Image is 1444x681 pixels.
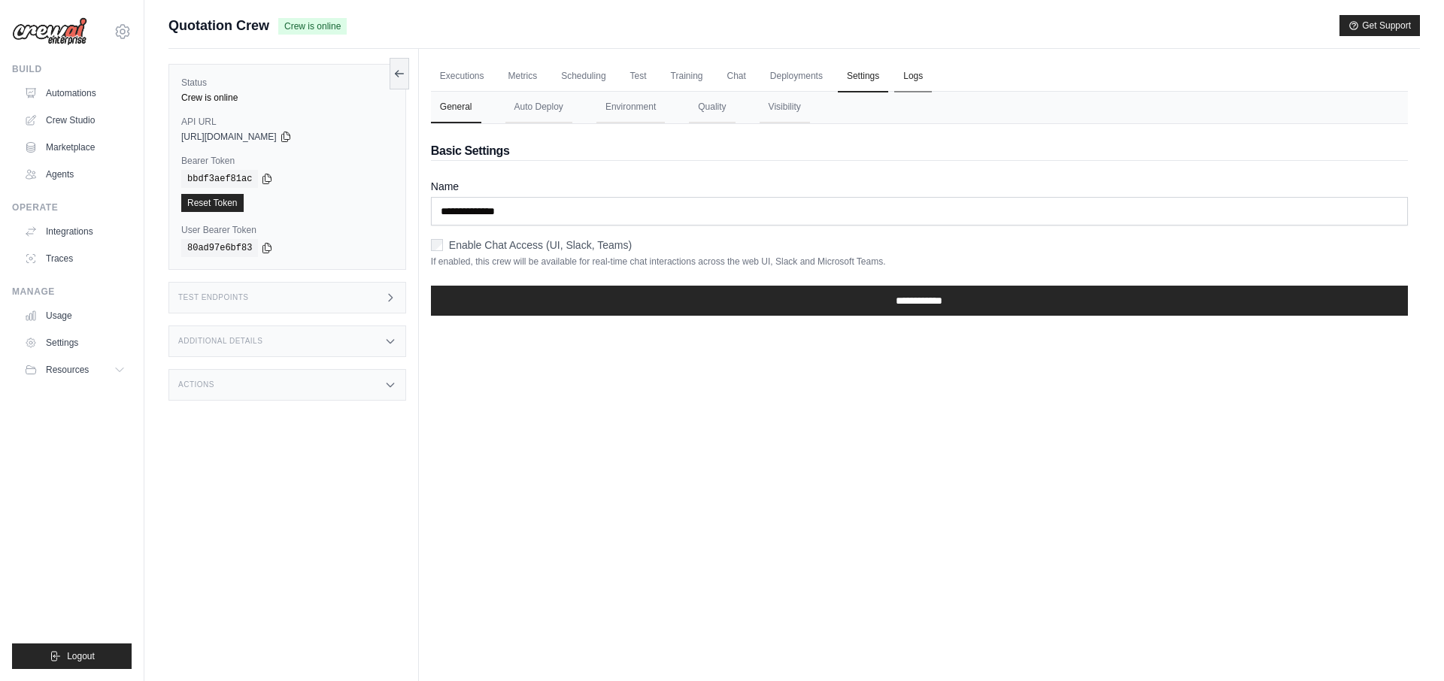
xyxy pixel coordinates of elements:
[181,155,393,167] label: Bearer Token
[18,219,132,244] a: Integrations
[181,77,393,89] label: Status
[181,194,244,212] a: Reset Token
[505,92,572,123] button: Auto Deploy
[431,256,1408,268] p: If enabled, this crew will be available for real-time chat interactions across the web UI, Slack ...
[67,650,95,662] span: Logout
[431,92,481,123] button: General
[662,61,712,92] a: Training
[18,162,132,186] a: Agents
[18,358,132,382] button: Resources
[12,286,132,298] div: Manage
[181,92,393,104] div: Crew is online
[12,63,132,75] div: Build
[760,92,810,123] button: Visibility
[431,61,493,92] a: Executions
[181,170,258,188] code: bbdf3aef81ac
[18,247,132,271] a: Traces
[18,81,132,105] a: Automations
[178,380,214,389] h3: Actions
[181,131,277,143] span: [URL][DOMAIN_NAME]
[552,61,614,92] a: Scheduling
[181,224,393,236] label: User Bearer Token
[18,108,132,132] a: Crew Studio
[894,61,932,92] a: Logs
[181,116,393,128] label: API URL
[1339,15,1420,36] button: Get Support
[499,61,547,92] a: Metrics
[278,18,347,35] span: Crew is online
[46,364,89,376] span: Resources
[178,293,249,302] h3: Test Endpoints
[596,92,665,123] button: Environment
[12,17,87,46] img: Logo
[718,61,755,92] a: Chat
[838,61,888,92] a: Settings
[18,135,132,159] a: Marketplace
[178,337,262,346] h3: Additional Details
[689,92,735,123] button: Quality
[449,238,632,253] label: Enable Chat Access (UI, Slack, Teams)
[18,331,132,355] a: Settings
[12,201,132,213] div: Operate
[431,142,1408,160] h2: Basic Settings
[621,61,656,92] a: Test
[168,15,269,36] span: Quotation Crew
[1369,609,1444,681] iframe: Chat Widget
[431,92,1408,123] nav: Tabs
[18,304,132,328] a: Usage
[761,61,832,92] a: Deployments
[431,179,1408,194] label: Name
[181,239,258,257] code: 80ad97e6bf83
[12,643,132,669] button: Logout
